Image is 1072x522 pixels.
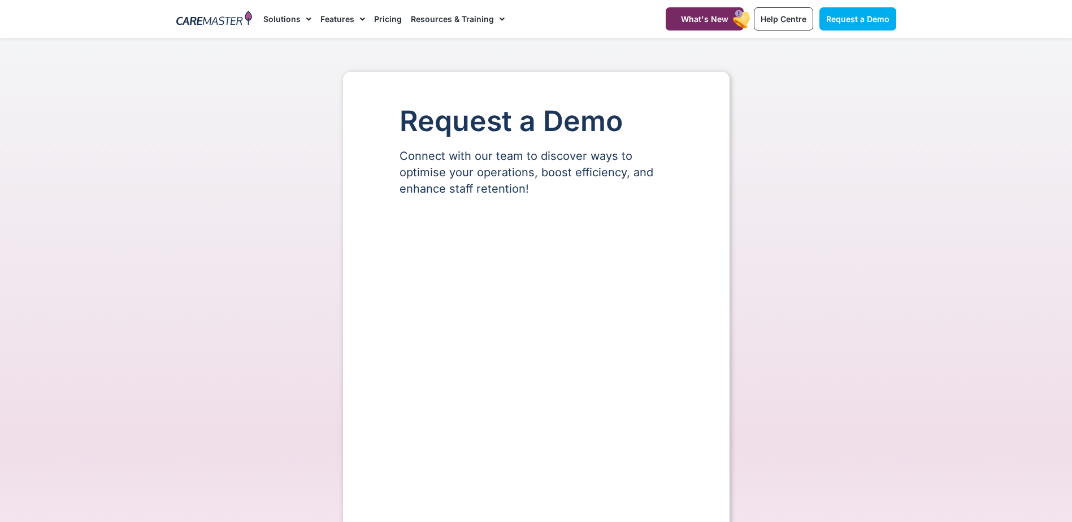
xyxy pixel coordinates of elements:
[826,14,889,24] span: Request a Demo
[666,7,744,31] a: What's New
[400,106,673,137] h1: Request a Demo
[400,148,673,197] p: Connect with our team to discover ways to optimise your operations, boost efficiency, and enhance...
[761,14,806,24] span: Help Centre
[819,7,896,31] a: Request a Demo
[681,14,728,24] span: What's New
[176,11,253,28] img: CareMaster Logo
[754,7,813,31] a: Help Centre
